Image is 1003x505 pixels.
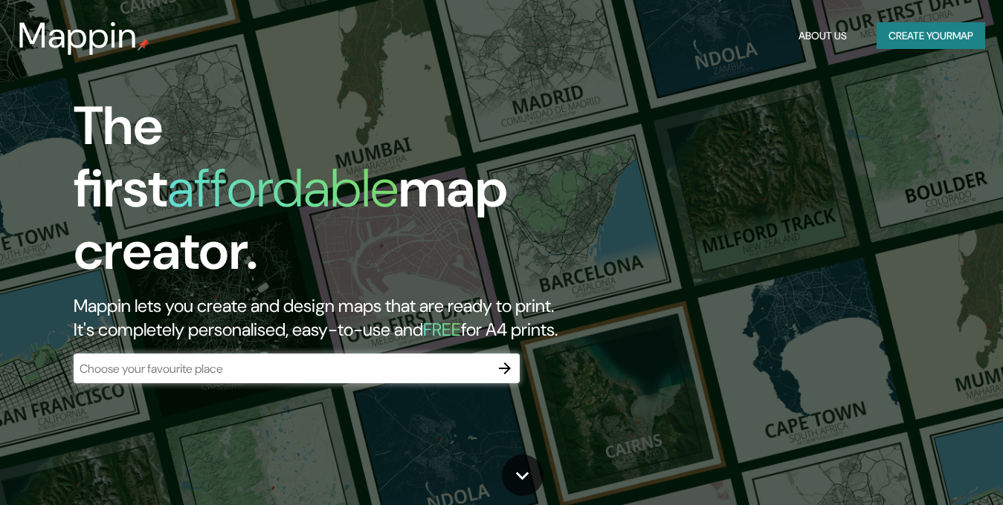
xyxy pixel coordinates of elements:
[877,22,985,50] button: Create yourmap
[18,15,138,56] h3: Mappin
[423,318,461,341] h5: FREE
[138,39,149,50] img: mappin-pin
[74,294,575,342] h2: Mappin lets you create and design maps that are ready to print. It's completely personalised, eas...
[793,22,853,50] button: About Us
[74,360,490,377] input: Choose your favourite place
[167,154,399,223] h1: affordable
[74,95,575,294] h1: The first map creator.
